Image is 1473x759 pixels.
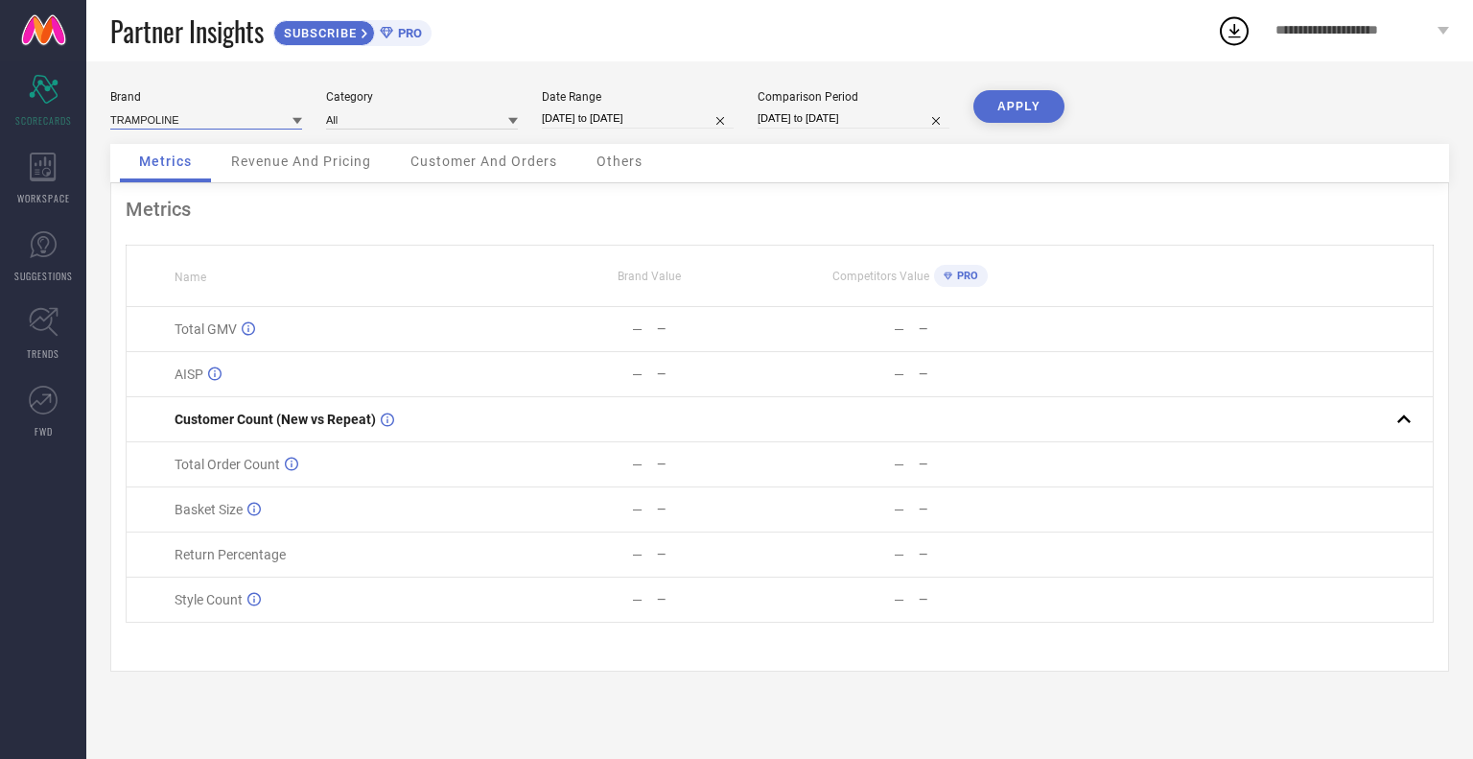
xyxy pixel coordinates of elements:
[393,26,422,40] span: PRO
[894,592,904,607] div: —
[919,548,1040,561] div: —
[919,458,1040,471] div: —
[596,154,643,169] span: Others
[919,503,1040,516] div: —
[973,90,1064,123] button: APPLY
[110,12,264,51] span: Partner Insights
[410,154,557,169] span: Customer And Orders
[632,457,643,472] div: —
[273,15,432,46] a: SUBSCRIBEPRO
[632,367,643,382] div: —
[894,547,904,562] div: —
[952,270,978,282] span: PRO
[657,593,779,606] div: —
[894,502,904,517] div: —
[657,322,779,336] div: —
[231,154,371,169] span: Revenue And Pricing
[894,321,904,337] div: —
[542,90,734,104] div: Date Range
[126,198,1434,221] div: Metrics
[175,592,243,607] span: Style Count
[175,412,376,427] span: Customer Count (New vs Repeat)
[632,547,643,562] div: —
[632,592,643,607] div: —
[657,458,779,471] div: —
[17,191,70,205] span: WORKSPACE
[919,322,1040,336] div: —
[35,424,53,439] span: FWD
[542,108,734,129] input: Select date range
[758,90,949,104] div: Comparison Period
[919,593,1040,606] div: —
[175,457,280,472] span: Total Order Count
[758,108,949,129] input: Select comparison period
[175,367,203,382] span: AISP
[175,321,237,337] span: Total GMV
[175,547,286,562] span: Return Percentage
[110,90,302,104] div: Brand
[14,269,73,283] span: SUGGESTIONS
[618,270,681,283] span: Brand Value
[919,368,1040,381] div: —
[175,502,243,517] span: Basket Size
[1217,13,1251,48] div: Open download list
[657,368,779,381] div: —
[632,502,643,517] div: —
[657,548,779,561] div: —
[657,503,779,516] div: —
[632,321,643,337] div: —
[274,26,362,40] span: SUBSCRIBE
[139,154,192,169] span: Metrics
[894,367,904,382] div: —
[175,271,206,284] span: Name
[832,270,929,283] span: Competitors Value
[326,90,518,104] div: Category
[27,346,59,361] span: TRENDS
[15,113,72,128] span: SCORECARDS
[894,457,904,472] div: —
